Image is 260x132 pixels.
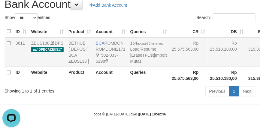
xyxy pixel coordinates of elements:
[66,37,93,67] td: BETHUB [ DEPOSIT BCA ZEUS138 ]
[137,42,164,45] span: updated 3 mins ago
[239,86,255,96] a: Next
[169,67,208,84] th: Rp 25.675.563,00
[128,26,169,37] th: Queries: activate to sort column ascending
[96,41,104,46] span: BCA
[139,112,166,116] strong: [DATE] 19:42:36
[208,37,246,67] td: Rp 25.510.180,00
[31,41,50,46] a: ZEUS138
[128,67,169,84] th: Queries
[5,13,50,22] label: Show entries
[96,53,100,58] a: Copy ROMDONI2171 to clipboard
[66,26,93,37] th: Product: activate to sort column ascending
[141,47,156,52] a: Resume
[5,86,104,94] div: Showing 1 to 1 of 1 entries
[213,13,255,22] input: Search:
[229,86,239,96] a: 1
[169,37,208,67] td: Rp 25.675.563,00
[205,86,229,96] a: Previous
[130,41,164,46] span: 164
[93,26,128,37] th: Account: activate to sort column ascending
[94,112,166,116] small: code © [DATE]-[DATE] dwg |
[130,41,167,64] span: | | |
[15,13,38,22] select: Showentries
[93,67,128,84] th: Account
[13,37,29,67] td: 3611
[208,67,246,84] th: Rp 25.510.180,00
[29,67,66,84] th: Website
[130,47,140,52] a: Load
[29,37,66,67] td: DPS
[29,26,66,37] th: Website: activate to sort column ascending
[13,26,29,37] th: ID: activate to sort column ascending
[2,2,20,20] button: Open LiveChat chat widget
[197,13,255,22] label: Search:
[132,53,154,58] a: EraseTFList
[208,26,246,37] th: DB: activate to sort column ascending
[93,37,128,67] td: ROMDONI 502-033-6198
[66,67,93,84] th: Product
[13,67,29,84] th: ID
[31,47,64,52] span: aaf-DPBCAZEUS17
[130,53,167,64] a: Import Mutasi
[96,47,125,52] a: ROMDONI2171
[105,59,109,64] a: Copy 5020336198 to clipboard
[169,26,208,37] th: CR: activate to sort column ascending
